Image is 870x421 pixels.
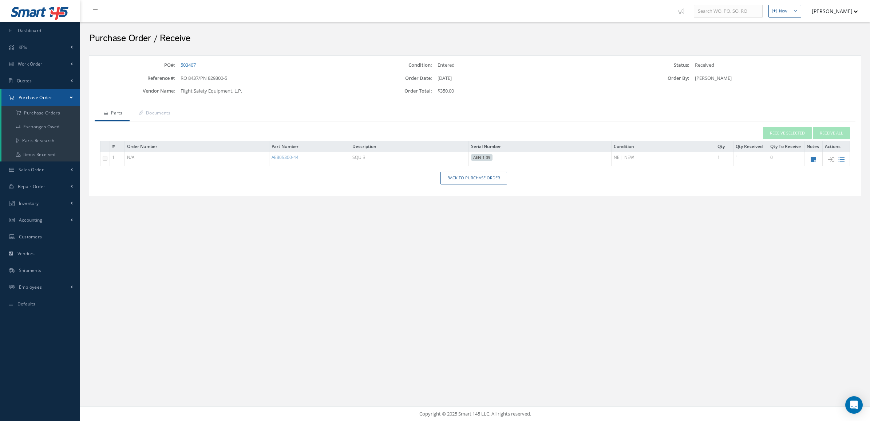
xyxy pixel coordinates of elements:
[694,5,763,18] input: Search WO, PO, SO, RO
[845,396,863,414] div: Open Intercom Messenger
[805,4,858,18] button: [PERSON_NAME]
[19,200,39,206] span: Inventory
[733,152,768,166] td: 1
[432,62,604,69] div: Entered
[347,88,432,94] label: Order Total:
[715,141,733,152] th: Qty
[175,87,347,95] div: Flight Safety Equipment, L.P.
[87,410,863,418] div: Copyright © 2025 Smart 145 LLC. All rights reserved.
[612,141,715,152] th: Condition
[110,152,125,166] td: 1
[18,183,46,190] span: Repair Order
[828,157,834,163] a: Receive Part
[19,284,42,290] span: Employees
[432,75,604,82] div: [DATE]
[1,120,80,134] a: Exchanges Owed
[689,75,861,82] div: [PERSON_NAME]
[768,152,804,166] td: 0
[432,87,604,95] div: $350.00
[1,106,80,120] a: Purchase Orders
[181,62,196,68] a: 503407
[350,141,468,152] th: Description
[768,5,801,17] button: New
[1,89,80,106] a: Purchase Order
[110,141,125,152] th: #
[823,141,850,152] th: Actions
[18,61,43,67] span: Work Order
[127,154,134,160] span: N/A
[347,62,432,68] label: Condition:
[715,152,733,166] td: 1
[763,127,812,140] button: Receive Selected
[804,141,823,152] th: Notes
[19,217,43,223] span: Accounting
[18,27,41,34] span: Dashboard
[17,78,32,84] span: Quotes
[19,167,44,173] span: Sales Order
[733,141,768,152] th: Qty Received
[89,88,175,94] label: Vendor Name:
[125,141,269,152] th: Order Number
[471,154,493,161] div: AEN 1-39
[689,62,861,69] div: Received
[1,148,80,161] a: Items Received
[440,172,507,184] a: Back to Purchase Order
[19,94,52,101] span: Purchase Order
[612,152,715,166] td: NE | NEW
[95,106,130,121] a: Parts
[768,141,804,152] th: Qty To Receive
[838,157,845,163] a: View part details
[17,250,35,257] span: Vendors
[89,75,175,81] label: Reference #:
[89,62,175,68] label: PO#:
[350,152,468,166] td: SQUIB
[779,8,787,14] div: New
[89,33,861,44] h2: Purchase Order / Receive
[813,127,850,140] button: Receive All
[175,75,347,82] div: RO 8437/PN 829300-5
[1,134,80,148] a: Parts Research
[19,234,42,240] span: Customers
[19,44,27,50] span: KPIs
[269,141,350,152] th: Part Number
[272,154,298,160] a: AE805300-44
[604,75,689,81] label: Order By:
[468,141,611,152] th: Serial Number
[347,75,432,81] label: Order Date:
[604,62,689,68] label: Status:
[19,267,41,273] span: Shipments
[17,301,35,307] span: Defaults
[130,106,178,121] a: Documents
